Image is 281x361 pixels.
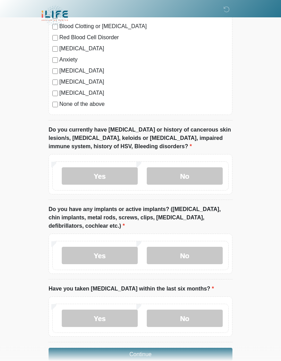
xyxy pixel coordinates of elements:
input: [MEDICAL_DATA] [52,80,58,85]
label: None of the above [59,100,229,109]
label: Yes [62,168,138,185]
label: Have you taken [MEDICAL_DATA] within the last six months? [49,285,214,293]
input: [MEDICAL_DATA] [52,69,58,74]
label: Yes [62,310,138,327]
input: None of the above [52,102,58,108]
label: No [147,247,223,265]
img: iLIFE Anti-Aging Center Logo [42,5,68,27]
label: Red Blood Cell Disorder [59,34,229,42]
label: Anxiety [59,56,229,64]
label: [MEDICAL_DATA] [59,45,229,53]
label: No [147,310,223,327]
label: [MEDICAL_DATA] [59,67,229,75]
label: [MEDICAL_DATA] [59,89,229,98]
input: [MEDICAL_DATA] [52,91,58,96]
label: [MEDICAL_DATA] [59,78,229,86]
input: Anxiety [52,58,58,63]
label: Yes [62,247,138,265]
label: No [147,168,223,185]
label: Do you have any implants or active implants? ([MEDICAL_DATA], chin implants, metal rods, screws, ... [49,205,232,230]
input: [MEDICAL_DATA] [52,47,58,52]
input: Red Blood Cell Disorder [52,35,58,41]
label: Do you currently have [MEDICAL_DATA] or history of cancerous skin lesion/s, [MEDICAL_DATA], keloi... [49,126,232,151]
